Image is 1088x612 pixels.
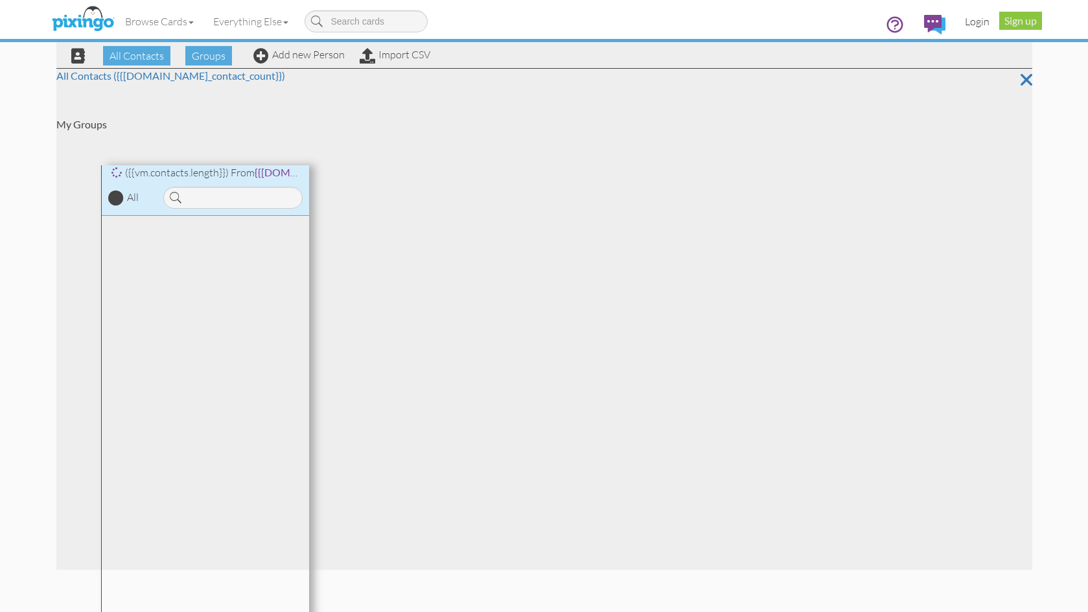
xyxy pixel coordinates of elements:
a: Browse Cards [115,5,203,38]
a: Login [955,5,999,38]
img: pixingo logo [49,3,117,36]
span: {{[DOMAIN_NAME]_name}} [255,166,381,179]
a: All Contacts ({{[DOMAIN_NAME]_contact_count}}) [56,69,285,82]
strong: My Groups [56,118,107,130]
a: Sign up [999,12,1042,30]
img: comments.svg [924,15,945,34]
div: All [127,190,139,205]
a: Everything Else [203,5,298,38]
input: Search cards [305,10,428,32]
a: Import CSV [360,48,430,61]
span: Groups [185,46,232,65]
div: ({{vm.contacts.length}}) From [102,165,309,180]
a: Add new Person [253,48,345,61]
span: All Contacts [103,46,170,65]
